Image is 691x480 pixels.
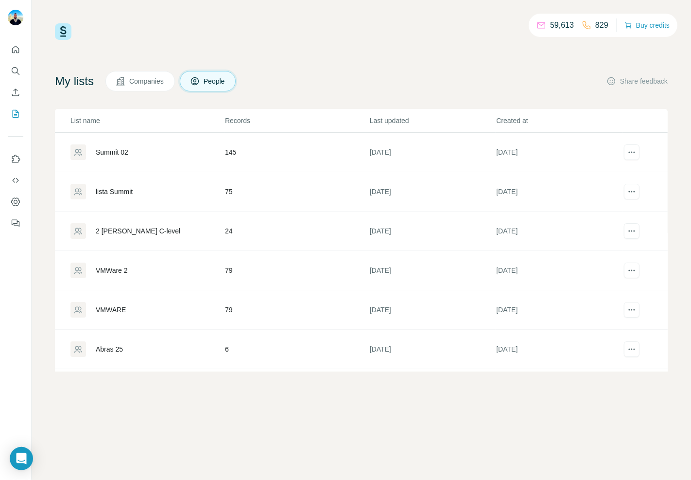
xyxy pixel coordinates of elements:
[225,212,369,251] td: 24
[496,133,622,172] td: [DATE]
[129,76,165,86] span: Companies
[496,251,622,290] td: [DATE]
[606,76,668,86] button: Share feedback
[624,341,639,357] button: actions
[496,330,622,369] td: [DATE]
[8,84,23,101] button: Enrich CSV
[8,41,23,58] button: Quick start
[8,150,23,168] button: Use Surfe on LinkedIn
[225,290,369,330] td: 79
[496,116,622,125] p: Created at
[225,330,369,369] td: 6
[624,263,639,278] button: actions
[225,116,369,125] p: Records
[96,226,180,236] div: 2 [PERSON_NAME] C-level
[369,330,496,369] td: [DATE]
[204,76,226,86] span: People
[624,223,639,239] button: actions
[8,10,23,25] img: Avatar
[624,18,670,32] button: Buy credits
[55,73,94,89] h4: My lists
[96,187,133,196] div: lista Summit
[10,447,33,470] div: Open Intercom Messenger
[624,184,639,199] button: actions
[96,305,126,315] div: VMWARE
[369,251,496,290] td: [DATE]
[225,133,369,172] td: 145
[70,116,224,125] p: List name
[8,62,23,80] button: Search
[369,369,496,409] td: [DATE]
[496,369,622,409] td: [DATE]
[496,212,622,251] td: [DATE]
[96,147,128,157] div: Summit 02
[369,290,496,330] td: [DATE]
[55,23,71,40] img: Surfe Logo
[225,369,369,409] td: 22
[550,19,574,31] p: 59,613
[8,214,23,232] button: Feedback
[225,251,369,290] td: 79
[369,133,496,172] td: [DATE]
[370,116,496,125] p: Last updated
[225,172,369,212] td: 75
[624,144,639,160] button: actions
[624,302,639,318] button: actions
[595,19,608,31] p: 829
[369,172,496,212] td: [DATE]
[369,212,496,251] td: [DATE]
[8,105,23,123] button: My lists
[8,193,23,211] button: Dashboard
[496,290,622,330] td: [DATE]
[96,266,128,275] div: VMWare 2
[496,172,622,212] td: [DATE]
[8,172,23,189] button: Use Surfe API
[96,344,123,354] div: Abras 25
